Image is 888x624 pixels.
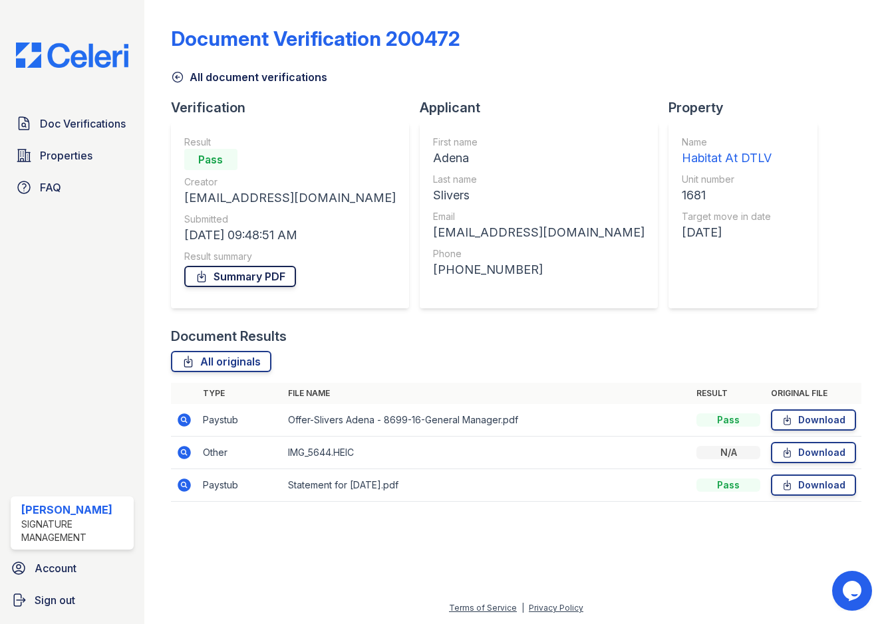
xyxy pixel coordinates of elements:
[21,502,128,518] div: [PERSON_NAME]
[184,213,396,226] div: Submitted
[682,186,772,205] div: 1681
[696,446,760,459] div: N/A
[691,383,766,404] th: Result
[283,437,691,469] td: IMG_5644.HEIC
[171,327,287,346] div: Document Results
[11,142,134,169] a: Properties
[198,383,283,404] th: Type
[11,110,134,137] a: Doc Verifications
[171,27,460,51] div: Document Verification 200472
[668,98,828,117] div: Property
[682,136,772,149] div: Name
[771,474,856,496] a: Download
[171,351,271,372] a: All originals
[433,149,645,167] div: Adena
[184,226,396,245] div: [DATE] 09:48:51 AM
[184,266,296,287] a: Summary PDF
[184,136,396,149] div: Result
[771,409,856,431] a: Download
[184,250,396,263] div: Result summary
[35,592,75,608] span: Sign out
[184,189,396,207] div: [EMAIL_ADDRESS][DOMAIN_NAME]
[5,555,139,581] a: Account
[433,247,645,260] div: Phone
[433,210,645,223] div: Email
[521,603,524,613] div: |
[184,175,396,189] div: Creator
[171,69,327,85] a: All document verifications
[433,223,645,242] div: [EMAIL_ADDRESS][DOMAIN_NAME]
[40,148,92,163] span: Properties
[766,383,861,404] th: Original file
[682,136,772,167] a: Name Habitat At DTLV
[5,587,139,613] a: Sign out
[40,116,126,132] span: Doc Verifications
[184,149,237,170] div: Pass
[171,98,420,117] div: Verification
[682,223,772,242] div: [DATE]
[529,603,583,613] a: Privacy Policy
[433,260,645,279] div: [PHONE_NUMBER]
[682,149,772,167] div: Habitat At DTLV
[40,179,61,195] span: FAQ
[433,136,645,149] div: First name
[771,442,856,463] a: Download
[283,469,691,502] td: Statement for [DATE].pdf
[283,383,691,404] th: File name
[198,404,283,437] td: Paystub
[198,469,283,502] td: Paystub
[283,404,691,437] td: Offer-Slivers Adena - 8699-16-General Manager.pdf
[198,437,283,469] td: Other
[832,571,875,611] iframe: chat widget
[35,560,76,576] span: Account
[682,173,772,186] div: Unit number
[696,478,760,492] div: Pass
[433,186,645,205] div: Slivers
[696,413,760,427] div: Pass
[420,98,668,117] div: Applicant
[449,603,517,613] a: Terms of Service
[433,173,645,186] div: Last name
[11,174,134,201] a: FAQ
[682,210,772,223] div: Target move in date
[21,518,128,544] div: Signature Management
[5,43,139,68] img: CE_Logo_Blue-a8612792a0a2168367f1c8372b55b34899dd931a85d93a1a3d3e32e68fde9ad4.png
